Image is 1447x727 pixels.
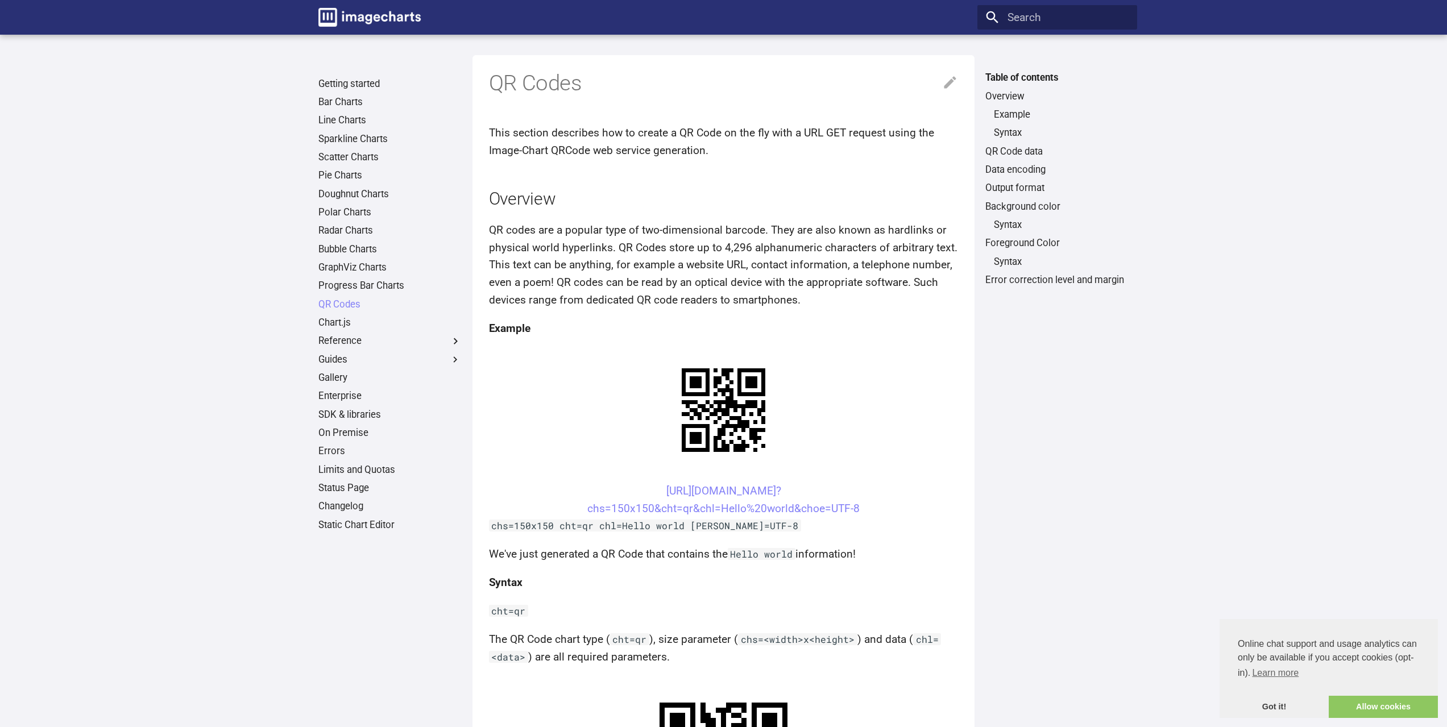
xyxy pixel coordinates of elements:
img: logo [318,8,421,27]
a: Gallery [318,372,462,384]
a: Sparkline Charts [318,133,462,146]
code: cht=qr [610,633,650,645]
nav: Overview [985,109,1129,139]
label: Table of contents [977,72,1137,84]
h4: Syntax [489,574,959,592]
a: QR Codes [318,298,462,311]
a: Bar Charts [318,96,462,109]
a: Static Chart Editor [318,519,462,531]
nav: Foreground Color [985,256,1129,268]
input: Search [977,5,1137,30]
a: Errors [318,445,462,458]
label: Guides [318,354,462,366]
code: cht=qr [489,605,529,617]
a: Getting started [318,78,462,90]
a: Changelog [318,500,462,513]
a: Progress Bar Charts [318,280,462,292]
a: Background color [985,201,1129,213]
a: allow cookies [1329,696,1438,718]
nav: Table of contents [977,72,1137,286]
p: The QR Code chart type ( ), size parameter ( ) and data ( ) are all required parameters. [489,631,959,666]
a: QR Code data [985,146,1129,158]
a: Limits and Quotas [318,464,462,476]
a: Data encoding [985,164,1129,176]
code: chs=<width>x<height> [738,633,857,645]
a: Output format [985,182,1129,194]
a: Enterprise [318,390,462,402]
h4: Example [489,320,959,338]
a: On Premise [318,427,462,439]
a: Image-Charts documentation [313,3,426,32]
a: Line Charts [318,114,462,127]
code: chs=150x150 cht=qr chl=Hello world [PERSON_NAME]=UTF-8 [489,520,802,531]
a: Pie Charts [318,169,462,182]
a: GraphViz Charts [318,261,462,274]
code: Hello world [728,548,796,560]
img: chart [662,348,785,472]
a: learn more about cookies [1250,664,1300,682]
p: This section describes how to create a QR Code on the fly with a URL GET request using the Image-... [489,124,959,159]
span: Online chat support and usage analytics can only be available if you accept cookies (opt-in). [1238,637,1420,682]
a: Syntax [994,219,1129,231]
a: Scatter Charts [318,151,462,164]
a: [URL][DOMAIN_NAME]?chs=150x150&cht=qr&chl=Hello%20world&choe=UTF-8 [587,484,860,515]
a: Error correction level and margin [985,274,1129,286]
label: Reference [318,335,462,347]
div: cookieconsent [1220,619,1438,718]
a: Chart.js [318,317,462,329]
p: QR codes are a popular type of two-dimensional barcode. They are also known as hardlinks or physi... [489,222,959,309]
a: SDK & libraries [318,409,462,421]
a: Radar Charts [318,225,462,237]
a: Syntax [994,127,1129,139]
a: dismiss cookie message [1220,696,1329,718]
nav: Background color [985,219,1129,231]
a: Bubble Charts [318,243,462,256]
a: Syntax [994,256,1129,268]
a: Foreground Color [985,237,1129,250]
h1: QR Codes [489,69,959,97]
h2: Overview [489,187,959,211]
a: Example [994,109,1129,121]
p: We've just generated a QR Code that contains the information! [489,546,959,563]
a: Status Page [318,482,462,495]
a: Polar Charts [318,206,462,219]
a: Overview [985,90,1129,103]
a: Doughnut Charts [318,188,462,201]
